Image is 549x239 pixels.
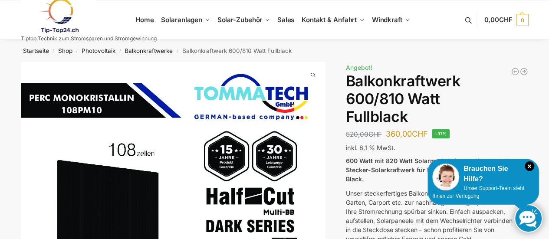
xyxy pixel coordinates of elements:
a: 890/600 Watt Solarkraftwerk + 2,7 KW Batteriespeicher Genehmigungsfrei [519,67,528,76]
a: Solaranlagen [158,0,214,39]
h1: Balkonkraftwerk 600/810 Watt Fullblack [345,72,528,125]
a: Solar-Zubehör [214,0,273,39]
span: / [72,48,82,55]
a: Sales [273,0,298,39]
a: Shop [58,47,72,54]
span: Angebot! [345,64,372,71]
nav: Breadcrumb [5,39,544,62]
span: 0 [516,14,529,26]
span: / [115,48,125,55]
span: inkl. 8,1 % MwSt. [345,144,395,151]
span: Sales [277,16,295,24]
span: Solar-Zubehör [217,16,263,24]
span: CHF [499,16,513,24]
span: Windkraft [372,16,402,24]
a: Windkraft [368,0,414,39]
bdi: 360,00 [385,129,427,138]
i: Schließen [525,161,534,171]
a: Balkonkraftwerk 445/600 Watt Bificial [511,67,519,76]
strong: 600 Watt mit 820 Watt Solarmodulleistung Komplett-Set Stecker-Solarkraftwerk für Balkon oder Terr... [345,157,514,183]
p: Tiptop Technik zum Stromsparen und Stromgewinnung [21,36,157,41]
a: 0,00CHF 0 [484,7,528,33]
span: Kontakt & Anfahrt [302,16,357,24]
a: Kontakt & Anfahrt [298,0,368,39]
span: -31% [432,129,450,138]
a: Photovoltaik [82,47,115,54]
span: Solaranlagen [161,16,202,24]
bdi: 520,00 [345,130,381,138]
span: CHF [411,129,427,138]
span: / [173,48,182,55]
a: Startseite [23,47,49,54]
a: Balkonkraftwerke [125,47,173,54]
span: Unser Support-Team steht Ihnen zur Verfügung [432,185,524,199]
img: Customer service [432,164,459,190]
span: CHF [368,130,381,138]
span: / [49,48,58,55]
span: 0,00 [484,16,512,24]
div: Brauchen Sie Hilfe? [432,164,534,184]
